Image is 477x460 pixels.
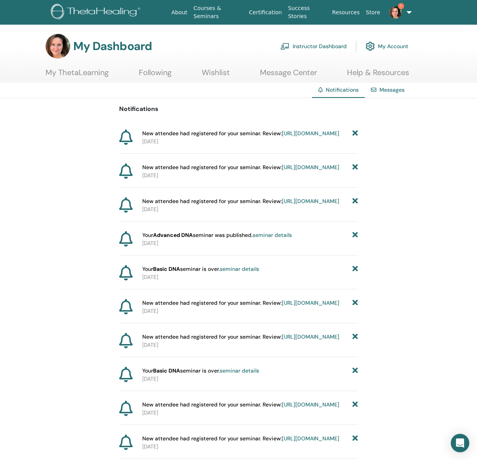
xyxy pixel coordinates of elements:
span: New attendee had registered for your seminar. Review: [142,333,339,341]
a: [URL][DOMAIN_NAME] [282,164,339,171]
img: default.png [389,6,402,18]
a: Instructor Dashboard [280,38,347,55]
p: [DATE] [142,205,358,213]
img: chalkboard-teacher.svg [280,43,290,50]
a: [URL][DOMAIN_NAME] [282,198,339,205]
span: Your seminar is over. [142,265,259,273]
a: Wishlist [202,68,230,83]
strong: Advanced DNA [153,232,193,238]
span: Your seminar is over. [142,367,259,375]
a: About [168,5,190,20]
a: [URL][DOMAIN_NAME] [282,130,339,137]
p: [DATE] [142,443,358,451]
p: [DATE] [142,239,358,247]
a: [URL][DOMAIN_NAME] [282,401,339,408]
p: [DATE] [142,375,358,383]
span: New attendee had registered for your seminar. Review: [142,163,339,171]
span: Notifications [326,86,359,93]
span: New attendee had registered for your seminar. Review: [142,299,339,307]
img: logo.png [51,4,143,21]
img: default.png [46,34,70,59]
img: cog.svg [366,40,375,53]
a: [URL][DOMAIN_NAME] [282,333,339,340]
a: Store [363,5,383,20]
a: Messages [379,86,405,93]
h3: My Dashboard [73,39,152,53]
a: My ThetaLearning [46,68,109,83]
span: New attendee had registered for your seminar. Review: [142,129,339,138]
a: [URL][DOMAIN_NAME] [282,435,339,442]
span: New attendee had registered for your seminar. Review: [142,435,339,443]
a: Help & Resources [347,68,409,83]
a: seminar details [253,232,292,238]
a: [URL][DOMAIN_NAME] [282,299,339,306]
span: New attendee had registered for your seminar. Review: [142,401,339,409]
a: seminar details [220,265,259,272]
a: My Account [366,38,408,55]
a: Message Center [260,68,317,83]
span: Your seminar was published. [142,231,292,239]
p: [DATE] [142,307,358,315]
span: New attendee had registered for your seminar. Review: [142,197,339,205]
p: [DATE] [142,409,358,417]
a: Following [139,68,172,83]
a: seminar details [220,367,259,374]
p: Notifications [119,104,358,114]
a: Success Stories [285,1,329,24]
a: Courses & Seminars [190,1,246,24]
a: Resources [329,5,363,20]
strong: Basic DNA [153,265,180,272]
div: Open Intercom Messenger [451,434,469,452]
p: [DATE] [142,171,358,180]
a: Certification [246,5,285,20]
span: 1 [398,3,404,9]
p: [DATE] [142,138,358,146]
p: [DATE] [142,341,358,349]
strong: Basic DNA [153,367,180,374]
p: [DATE] [142,273,358,281]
